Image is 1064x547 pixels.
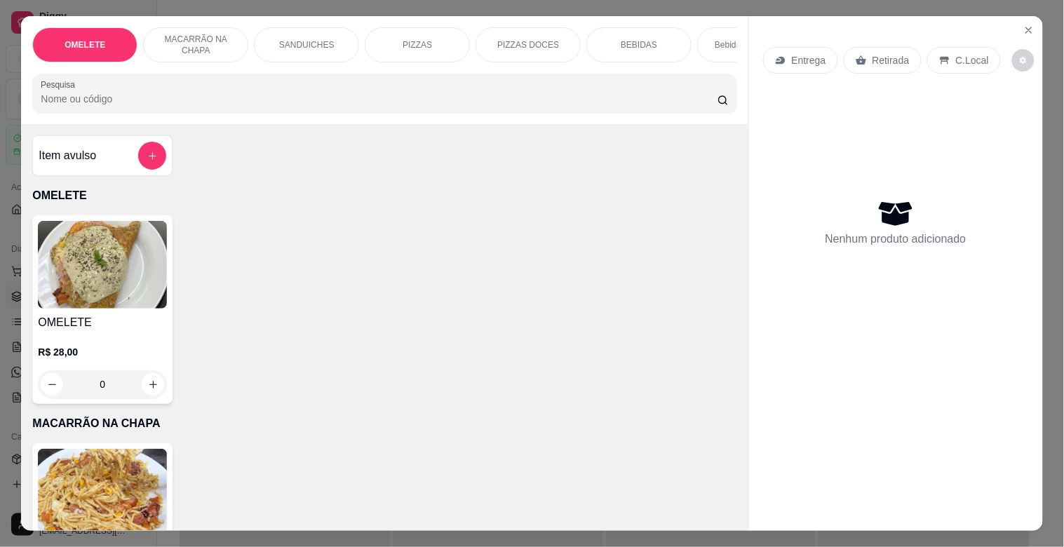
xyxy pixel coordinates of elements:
[403,39,432,50] p: PIZZAS
[1012,49,1035,72] button: decrease-product-quantity
[956,53,989,67] p: C.Local
[621,39,657,50] p: BEBIDAS
[41,79,80,90] label: Pesquisa
[38,314,167,331] h4: OMELETE
[279,39,335,50] p: SANDUICHES
[41,92,718,106] input: Pesquisa
[715,39,785,50] p: Bebidas Alcoólicas
[38,345,167,359] p: R$ 28,00
[138,142,166,170] button: add-separate-item
[792,53,826,67] p: Entrega
[38,221,167,309] img: product-image
[39,147,96,164] h4: Item avulso
[38,449,167,536] img: product-image
[65,39,105,50] p: OMELETE
[32,187,736,204] p: OMELETE
[32,415,736,432] p: MACARRÃO NA CHAPA
[1018,19,1040,41] button: Close
[497,39,559,50] p: PIZZAS DOCES
[826,231,967,248] p: Nenhum produto adicionado
[873,53,910,67] p: Retirada
[155,34,236,56] p: MACARRÃO NA CHAPA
